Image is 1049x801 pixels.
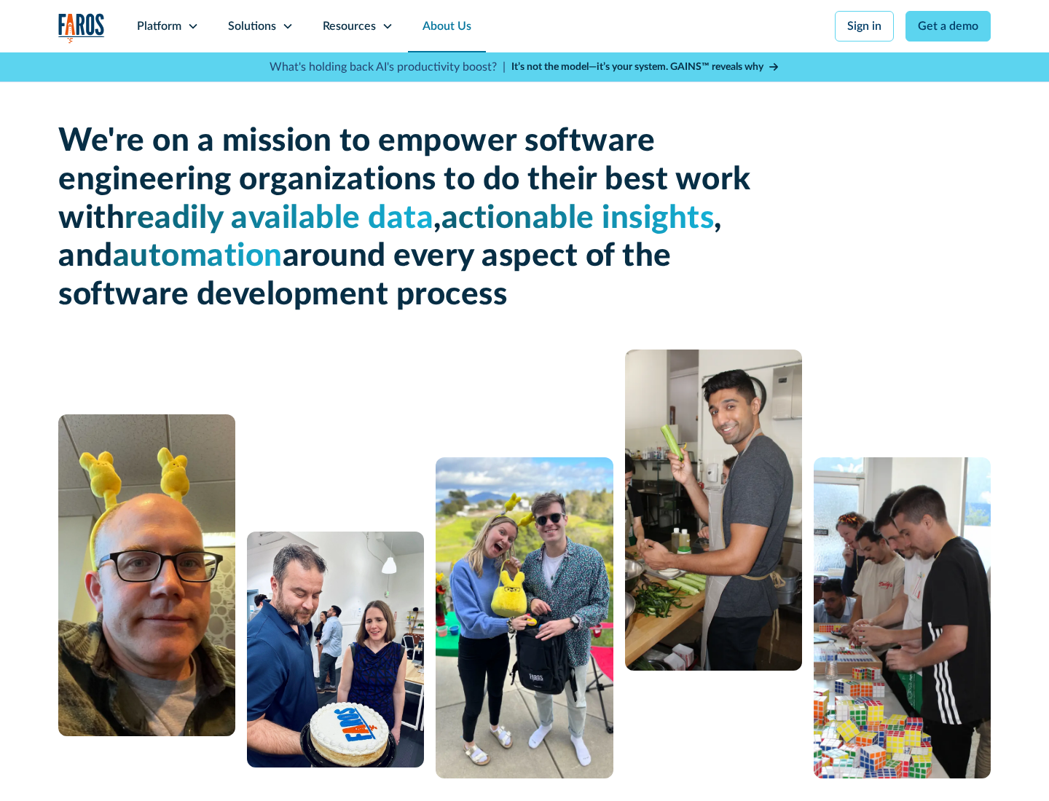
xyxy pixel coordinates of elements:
[511,62,763,72] strong: It’s not the model—it’s your system. GAINS™ reveals why
[905,11,991,42] a: Get a demo
[58,122,758,315] h1: We're on a mission to empower software engineering organizations to do their best work with , , a...
[228,17,276,35] div: Solutions
[835,11,894,42] a: Sign in
[125,202,433,234] span: readily available data
[58,13,105,43] a: home
[436,457,613,778] img: A man and a woman standing next to each other.
[323,17,376,35] div: Resources
[814,457,991,778] img: 5 people constructing a puzzle from Rubik's cubes
[58,414,235,736] img: A man with glasses and a bald head wearing a yellow bunny headband.
[58,13,105,43] img: Logo of the analytics and reporting company Faros.
[270,58,506,76] p: What's holding back AI's productivity boost? |
[625,350,802,671] img: man cooking with celery
[441,202,715,234] span: actionable insights
[113,240,283,272] span: automation
[511,60,779,75] a: It’s not the model—it’s your system. GAINS™ reveals why
[137,17,181,35] div: Platform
